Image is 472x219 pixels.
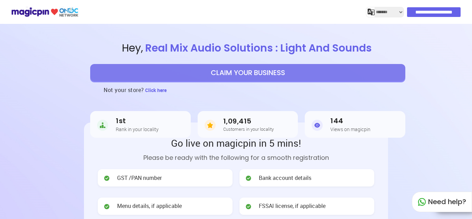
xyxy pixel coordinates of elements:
[259,174,311,182] span: Bank account details
[259,202,325,210] span: FSSAI license, if applicable
[11,6,78,18] img: ondc-logo-new-small.8a59708e.svg
[330,117,370,125] h3: 144
[97,118,108,132] img: Rank
[312,118,323,132] img: Views
[330,127,370,132] h5: Views on magicpin
[412,192,472,212] div: Need help?
[98,136,374,149] h2: Go live on magicpin in 5 mins!
[145,87,167,93] span: Click here
[116,117,159,125] h3: 1st
[223,127,274,131] h5: Customers in your locality
[23,41,472,56] span: Hey ,
[368,9,375,16] img: j2MGCQAAAABJRU5ErkJggg==
[205,118,216,132] img: Customers
[117,174,162,182] span: GST /PAN number
[104,81,144,99] h3: Not your store?
[418,198,426,206] img: whatapp_green.7240e66a.svg
[98,153,374,162] p: Please be ready with the following for a smooth registration
[245,175,252,182] img: check
[245,203,252,210] img: check
[223,117,274,125] h3: 1,09,415
[103,175,110,182] img: check
[103,203,110,210] img: check
[90,64,405,81] button: CLAIM YOUR BUSINESS
[143,40,374,55] span: Real Mix Audio Solutions : Light And Sounds
[116,127,159,132] h5: Rank in your locality
[117,202,182,210] span: Menu details, if applicable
